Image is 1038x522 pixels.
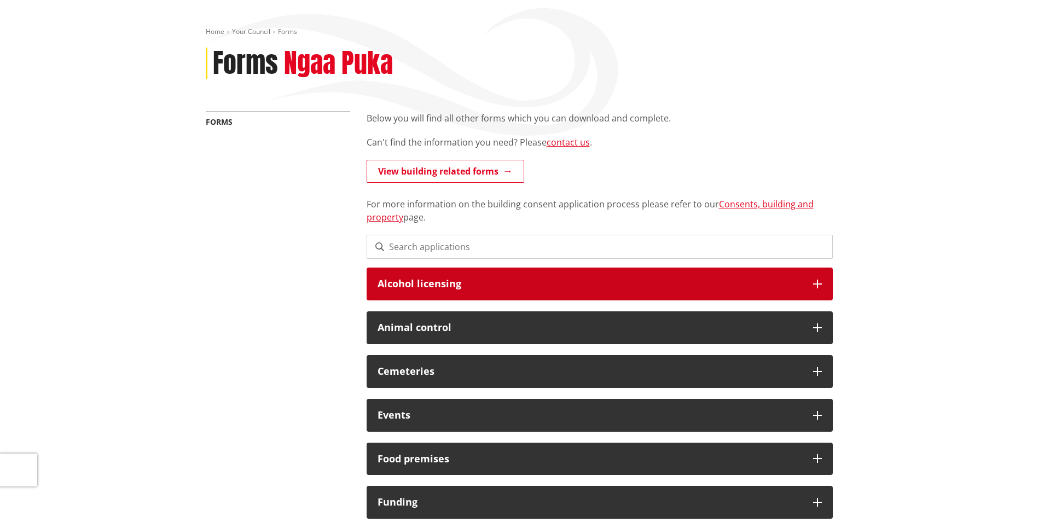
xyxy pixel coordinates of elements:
[367,184,833,224] p: For more information on the building consent application process please refer to our page.
[378,454,802,465] h3: Food premises
[367,235,833,259] input: Search applications
[988,476,1027,515] iframe: Messenger Launcher
[284,48,393,79] h2: Ngaa Puka
[547,136,590,148] a: contact us
[367,136,833,149] p: Can't find the information you need? Please .
[378,322,802,333] h3: Animal control
[378,497,802,508] h3: Funding
[367,160,524,183] a: View building related forms
[278,27,297,36] span: Forms
[213,48,278,79] h1: Forms
[367,112,833,125] p: Below you will find all other forms which you can download and complete.
[206,117,233,127] a: Forms
[378,410,802,421] h3: Events
[378,279,802,289] h3: Alcohol licensing
[206,27,833,37] nav: breadcrumb
[378,366,802,377] h3: Cemeteries
[232,27,270,36] a: Your Council
[367,198,814,223] a: Consents, building and property
[206,27,224,36] a: Home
